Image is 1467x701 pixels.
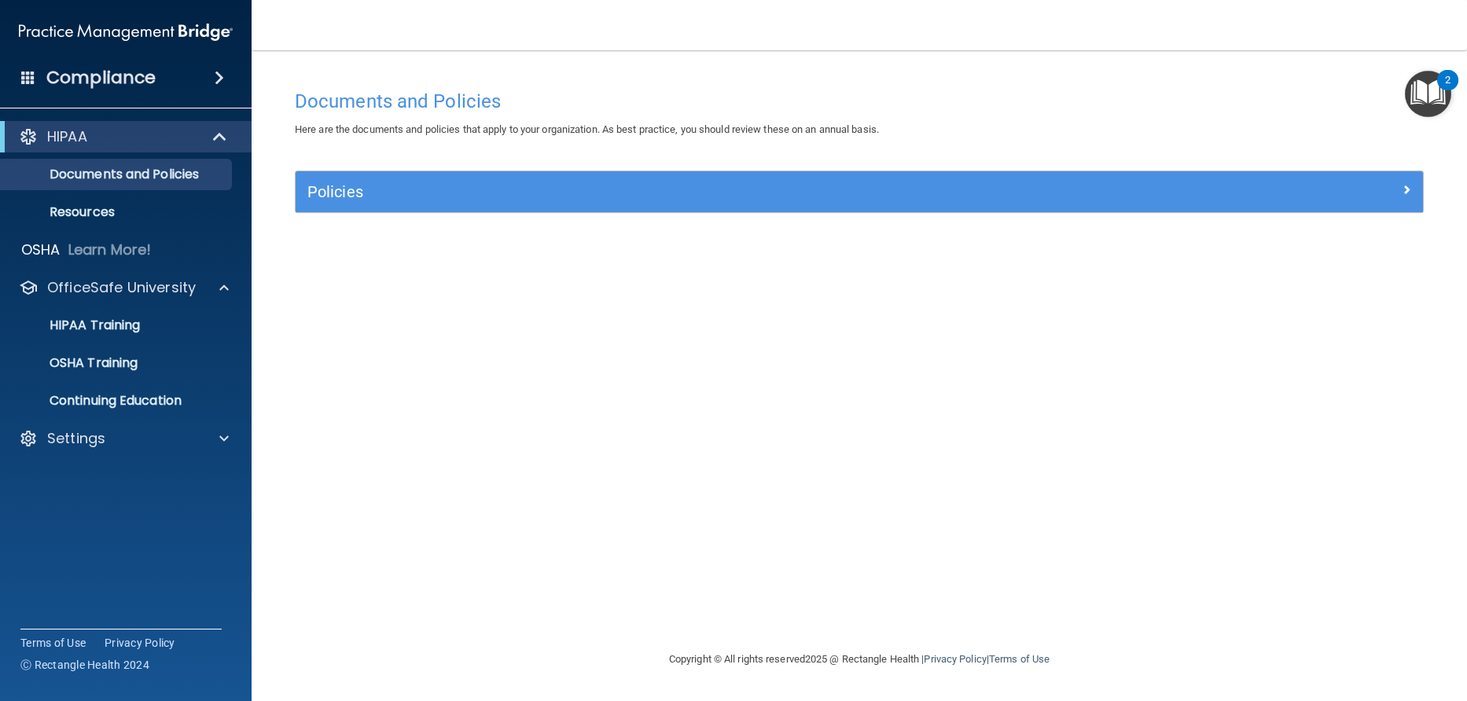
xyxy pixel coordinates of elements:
[10,355,138,371] p: OSHA Training
[19,17,233,48] img: PMB logo
[10,167,225,182] p: Documents and Policies
[68,240,152,259] p: Learn More!
[20,657,149,673] span: Ⓒ Rectangle Health 2024
[10,317,140,333] p: HIPAA Training
[572,634,1146,684] div: Copyright © All rights reserved 2025 @ Rectangle Health | |
[47,127,87,146] p: HIPAA
[295,91,1424,112] h4: Documents and Policies
[1405,71,1451,117] button: Open Resource Center, 2 new notifications
[20,635,86,651] a: Terms of Use
[307,179,1411,204] a: Policies
[10,393,225,409] p: Continuing Education
[47,278,196,297] p: OfficeSafe University
[307,183,1130,200] h5: Policies
[46,67,156,89] h4: Compliance
[295,123,879,135] span: Here are the documents and policies that apply to your organization. As best practice, you should...
[989,653,1050,665] a: Terms of Use
[10,204,225,220] p: Resources
[19,429,229,448] a: Settings
[47,429,105,448] p: Settings
[105,635,175,651] a: Privacy Policy
[1445,80,1450,101] div: 2
[924,653,986,665] a: Privacy Policy
[19,278,229,297] a: OfficeSafe University
[19,127,228,146] a: HIPAA
[21,240,61,259] p: OSHA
